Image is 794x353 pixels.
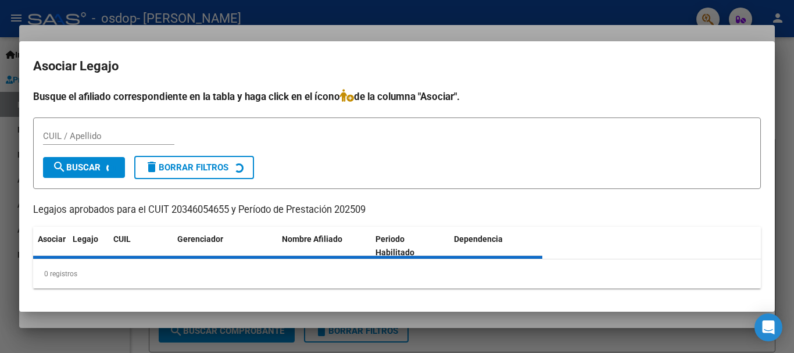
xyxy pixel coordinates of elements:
span: Borrar Filtros [145,162,228,173]
div: Open Intercom Messenger [754,313,782,341]
datatable-header-cell: Asociar [33,227,68,265]
datatable-header-cell: CUIL [109,227,173,265]
datatable-header-cell: Dependencia [449,227,543,265]
datatable-header-cell: Gerenciador [173,227,277,265]
span: Gerenciador [177,234,223,244]
h4: Busque el afiliado correspondiente en la tabla y haga click en el ícono de la columna "Asociar". [33,89,761,104]
span: Asociar [38,234,66,244]
span: Legajo [73,234,98,244]
span: Dependencia [454,234,503,244]
button: Buscar [43,157,125,178]
mat-icon: search [52,160,66,174]
datatable-header-cell: Legajo [68,227,109,265]
div: 0 registros [33,259,761,288]
p: Legajos aprobados para el CUIT 20346054655 y Período de Prestación 202509 [33,203,761,217]
span: Periodo Habilitado [375,234,414,257]
datatable-header-cell: Periodo Habilitado [371,227,449,265]
span: CUIL [113,234,131,244]
span: Nombre Afiliado [282,234,342,244]
datatable-header-cell: Nombre Afiliado [277,227,371,265]
span: Buscar [52,162,101,173]
mat-icon: delete [145,160,159,174]
button: Borrar Filtros [134,156,254,179]
h2: Asociar Legajo [33,55,761,77]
